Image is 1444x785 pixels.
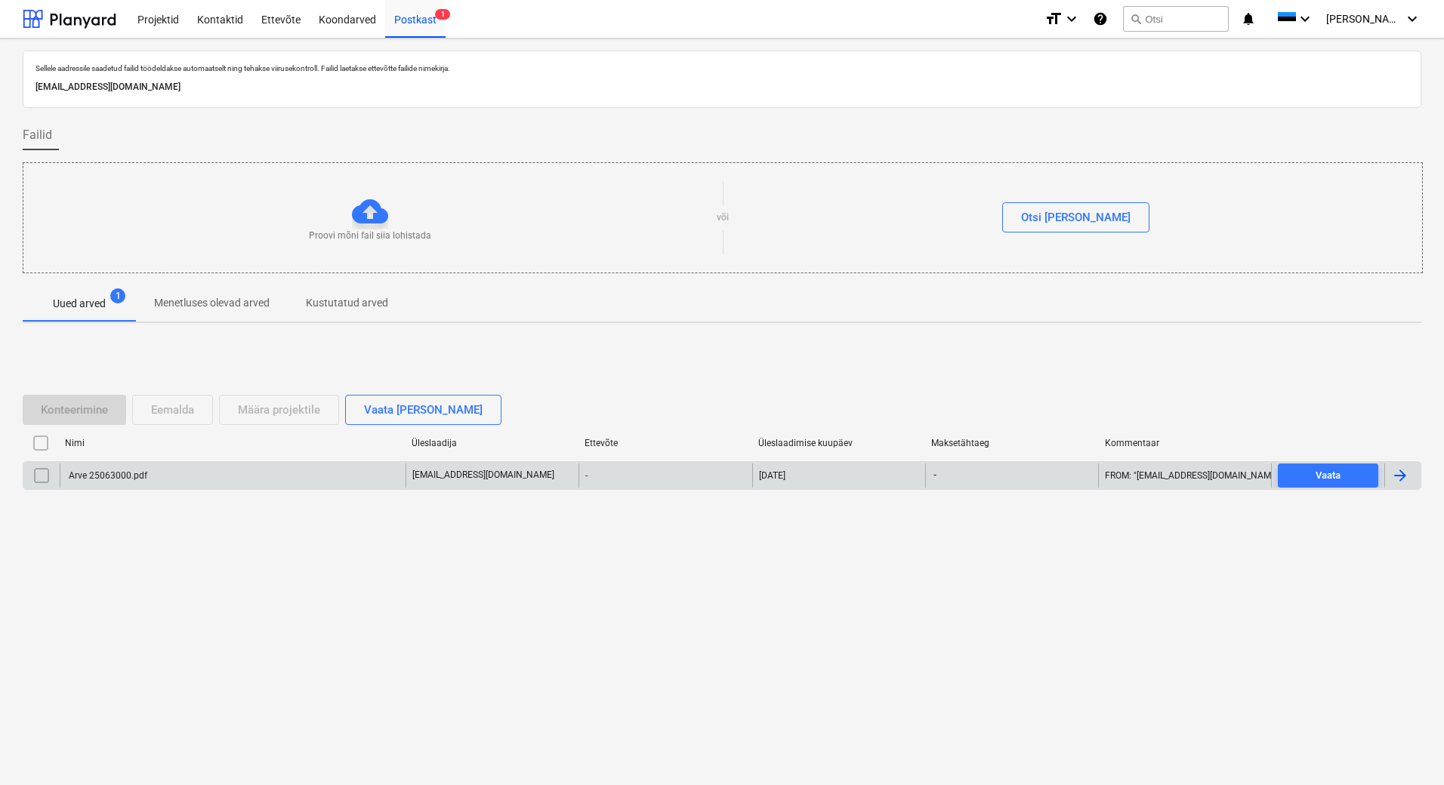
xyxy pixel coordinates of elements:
[23,162,1423,273] div: Proovi mõni fail siia lohistadavõiOtsi [PERSON_NAME]
[412,438,572,448] div: Üleslaadija
[579,463,751,488] div: -
[1044,10,1063,28] i: format_size
[66,470,147,481] div: Arve 25063000.pdf
[1278,463,1378,488] button: Vaata
[1241,10,1256,28] i: notifications
[412,469,554,482] p: [EMAIL_ADDRESS][DOMAIN_NAME]
[1326,13,1402,25] span: [PERSON_NAME]
[1403,10,1421,28] i: keyboard_arrow_down
[364,400,483,420] div: Vaata [PERSON_NAME]
[1130,13,1142,25] span: search
[35,63,1409,73] p: Sellele aadressile saadetud failid töödeldakse automaatselt ning tehakse viirusekontroll. Failid ...
[1105,438,1266,448] div: Kommentaar
[1368,713,1444,785] iframe: Chat Widget
[717,211,729,224] p: või
[585,438,745,448] div: Ettevõte
[1063,10,1081,28] i: keyboard_arrow_down
[759,470,785,481] div: [DATE]
[154,295,270,311] p: Menetluses olevad arved
[1002,202,1149,232] button: Otsi [PERSON_NAME]
[1296,10,1314,28] i: keyboard_arrow_down
[1021,208,1131,227] div: Otsi [PERSON_NAME]
[932,469,938,482] span: -
[65,438,400,448] div: Nimi
[306,295,388,311] p: Kustutatud arved
[1093,10,1108,28] i: Abikeskus
[110,288,125,303] span: 1
[23,126,52,144] span: Failid
[35,79,1409,95] p: [EMAIL_ADDRESS][DOMAIN_NAME]
[1316,467,1341,485] div: Vaata
[345,395,501,425] button: Vaata [PERSON_NAME]
[758,438,919,448] div: Üleslaadimise kuupäev
[931,438,1092,448] div: Maksetähtaeg
[309,229,431,242] p: Proovi mõni fail siia lohistada
[53,296,106,312] p: Uued arved
[1123,6,1229,32] button: Otsi
[435,9,450,20] span: 1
